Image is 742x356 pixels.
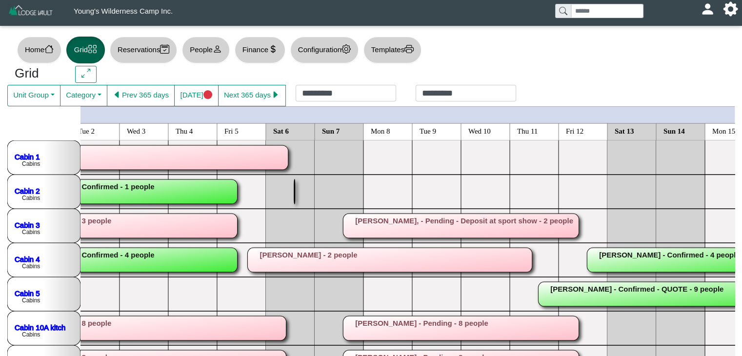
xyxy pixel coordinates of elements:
[416,85,516,101] input: Check out
[127,127,145,135] text: Wed 3
[113,90,122,99] svg: caret left fill
[7,85,60,106] button: Unit Group
[22,263,40,270] text: Cabins
[468,127,491,135] text: Wed 10
[712,127,735,135] text: Mon 15
[268,44,278,54] svg: currency dollar
[22,331,40,338] text: Cabins
[15,152,40,160] a: Cabin 1
[663,127,685,135] text: Sun 14
[371,127,390,135] text: Mon 8
[160,44,169,54] svg: calendar2 check
[322,127,340,135] text: Sun 7
[273,127,289,135] text: Sat 6
[704,5,711,13] svg: person fill
[17,37,61,63] button: Homehouse
[727,5,734,13] svg: gear fill
[15,186,40,195] a: Cabin 2
[15,323,65,331] a: Cabin 10A kitch
[8,4,54,21] img: Z
[22,160,40,167] text: Cabins
[81,69,91,78] svg: arrows angle expand
[290,37,359,63] button: Configurationgear
[60,85,107,106] button: Category
[174,85,218,106] button: [DATE]circle fill
[78,127,95,135] text: Tue 2
[218,85,286,106] button: Next 365 dayscaret right fill
[88,44,97,54] svg: grid
[44,44,54,54] svg: house
[224,127,239,135] text: Fri 5
[566,127,583,135] text: Fri 12
[517,127,538,135] text: Thu 11
[22,297,40,304] text: Cabins
[213,44,222,54] svg: person
[615,127,634,135] text: Sat 13
[182,37,229,63] button: Peopleperson
[271,90,280,99] svg: caret right fill
[404,44,414,54] svg: printer
[420,127,436,135] text: Tue 9
[559,7,567,15] svg: search
[66,37,105,63] button: Gridgrid
[110,37,177,63] button: Reservationscalendar2 check
[15,289,40,297] a: Cabin 5
[363,37,421,63] button: Templatesprinter
[15,255,40,263] a: Cabin 4
[341,44,351,54] svg: gear
[75,66,96,83] button: arrows angle expand
[203,90,213,99] svg: circle fill
[22,195,40,201] text: Cabins
[22,229,40,236] text: Cabins
[296,85,396,101] input: Check in
[15,66,60,81] h3: Grid
[235,37,285,63] button: Financecurrency dollar
[15,220,40,229] a: Cabin 3
[107,85,175,106] button: caret left fillPrev 365 days
[176,127,193,135] text: Thu 4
